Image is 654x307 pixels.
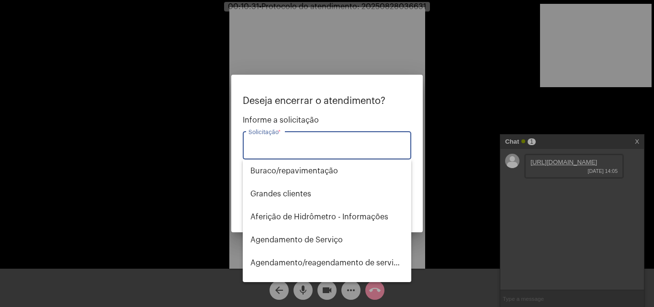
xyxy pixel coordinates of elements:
span: Informe a solicitação [243,116,411,125]
span: Alterar nome do usuário na fatura [250,274,404,297]
p: Deseja encerrar o atendimento? [243,96,411,106]
span: ⁠Buraco/repavimentação [250,159,404,182]
span: ⁠Grandes clientes [250,182,404,205]
span: Agendamento/reagendamento de serviços - informações [250,251,404,274]
span: Aferição de Hidrômetro - Informações [250,205,404,228]
input: Buscar solicitação [248,143,406,152]
span: Agendamento de Serviço [250,228,404,251]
